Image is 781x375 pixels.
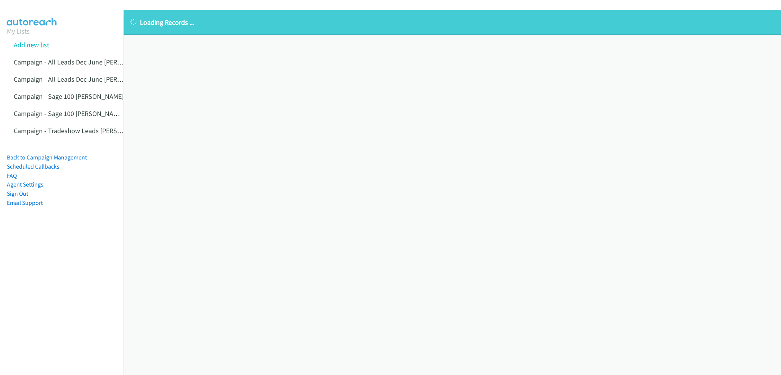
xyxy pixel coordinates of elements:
a: Add new list [14,40,49,49]
p: Loading Records ... [130,17,774,27]
a: Campaign - All Leads Dec June [PERSON_NAME] Cloned [14,75,174,84]
a: Sign Out [7,190,28,197]
a: Campaign - Sage 100 [PERSON_NAME] [14,92,124,101]
a: FAQ [7,172,17,179]
a: Email Support [7,199,43,206]
a: Campaign - All Leads Dec June [PERSON_NAME] [14,58,152,66]
a: Back to Campaign Management [7,154,87,161]
a: My Lists [7,27,30,35]
a: Campaign - Tradeshow Leads [PERSON_NAME] Cloned [14,126,170,135]
a: Agent Settings [7,181,43,188]
a: Campaign - Sage 100 [PERSON_NAME] Cloned [14,109,146,118]
a: Scheduled Callbacks [7,163,59,170]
